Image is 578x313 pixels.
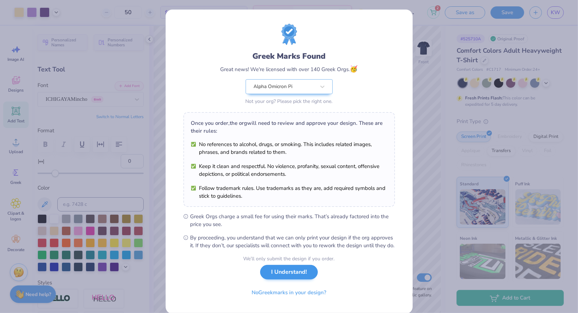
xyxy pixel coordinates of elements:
[190,234,395,249] span: By proceeding, you understand that we can only print your design if the org approves it. If they ...
[191,140,387,156] li: No references to alcohol, drugs, or smoking. This includes related images, phrases, and brands re...
[252,51,326,62] div: Greek Marks Found
[191,162,387,178] li: Keep it clean and respectful. No violence, profanity, sexual content, offensive depictions, or po...
[191,184,387,200] li: Follow trademark rules. Use trademarks as they are, add required symbols and stick to guidelines.
[246,285,332,300] button: NoGreekmarks in your design?
[191,119,387,135] div: Once you order, the org will need to review and approve your design. These are their rules:
[260,265,318,279] button: I Understand!
[350,65,358,73] span: 🥳
[281,24,297,45] img: License badge
[190,213,395,228] span: Greek Orgs charge a small fee for using their marks. That’s already factored into the price you see.
[244,255,335,262] div: We’ll only submit the design if you order.
[246,98,333,105] div: Not your org? Please pick the right one.
[221,64,358,74] div: Great news! We're licensed with over 140 Greek Orgs.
